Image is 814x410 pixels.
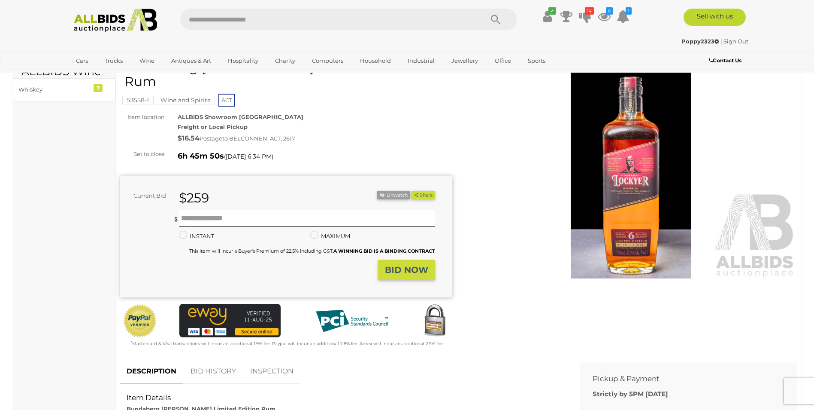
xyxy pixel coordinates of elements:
[418,304,452,338] img: Secured by Rapid SSL
[541,9,554,24] a: ✔
[402,54,440,68] a: Industrial
[18,85,89,95] div: Whiskey
[189,248,435,254] small: This Item will incur a Buyer's Premium of 22.5% including GST.
[21,66,107,78] h2: ALLBIDS Wine
[114,149,171,159] div: Set to close
[585,7,594,15] i: 14
[120,359,183,384] a: DESCRIPTION
[178,132,452,145] div: Postage
[593,390,668,398] b: Strictly by 5PM [DATE]
[709,56,744,65] a: Contact Us
[681,38,719,45] strong: Poppy2323
[579,9,592,24] a: 14
[411,191,435,200] button: Share
[70,54,94,68] a: Cars
[354,54,396,68] a: Household
[156,96,215,104] mark: Wine and Spirits
[446,54,484,68] a: Jewellery
[489,54,517,68] a: Office
[244,359,300,384] a: INSPECTION
[122,304,157,338] img: Official PayPal Seal
[378,260,435,280] button: BID NOW
[606,7,613,15] i: 6
[179,231,214,241] label: INSTANT
[306,54,349,68] a: Computers
[178,151,224,161] strong: 6h 45m 50s
[127,394,560,402] h2: Item Details
[222,135,295,142] span: to BELCONNEN, ACT, 2617
[178,113,303,120] strong: ALLBIDS Showroom [GEOGRAPHIC_DATA]
[385,265,428,275] strong: BID NOW
[474,9,517,30] button: Search
[184,359,242,384] a: BID HISTORY
[681,38,720,45] a: Poppy2323
[124,60,450,89] h1: Bundaberg [PERSON_NAME] Limited Edition Rum
[94,84,103,92] div: 7
[114,112,171,122] div: Item location
[548,7,556,15] i: ✔
[224,153,273,160] span: ( )
[178,123,248,130] strong: Freight or Local Pickup
[522,54,551,68] a: Sports
[723,38,748,45] a: Sign Out
[70,68,142,82] a: [GEOGRAPHIC_DATA]
[617,9,629,24] a: 1
[134,54,160,68] a: Wine
[178,134,200,142] strong: $16.54
[69,9,162,32] img: Allbids.com.au
[593,375,771,383] h2: Pickup & Payment
[179,190,209,206] strong: $259
[179,304,281,338] img: eWAY Payment Gateway
[222,54,264,68] a: Hospitality
[310,231,350,241] label: MAXIMUM
[720,38,722,45] span: |
[377,191,410,200] button: Unwatch
[333,248,435,254] b: A WINNING BID IS A BINDING CONTRACT
[598,9,611,24] a: 6
[626,7,632,15] i: 1
[99,54,128,68] a: Trucks
[465,64,797,279] img: Bundaberg Darren Lockyer Limited Edition Rum
[684,9,746,26] a: Sell with us
[13,78,115,101] a: Whiskey 7
[309,304,395,338] img: PCI DSS compliant
[269,54,301,68] a: Charity
[156,97,215,104] a: Wine and Spirits
[120,191,172,201] div: Current Bid
[131,341,444,346] small: Mastercard & Visa transactions will incur an additional 1.9% fee. Paypal will incur an additional...
[122,96,154,104] mark: 53558-1
[709,57,741,64] b: Contact Us
[122,97,154,104] a: 53558-1
[218,94,235,107] span: ACT
[377,191,410,200] li: Unwatch this item
[226,153,272,160] span: [DATE] 6:34 PM
[166,54,217,68] a: Antiques & Art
